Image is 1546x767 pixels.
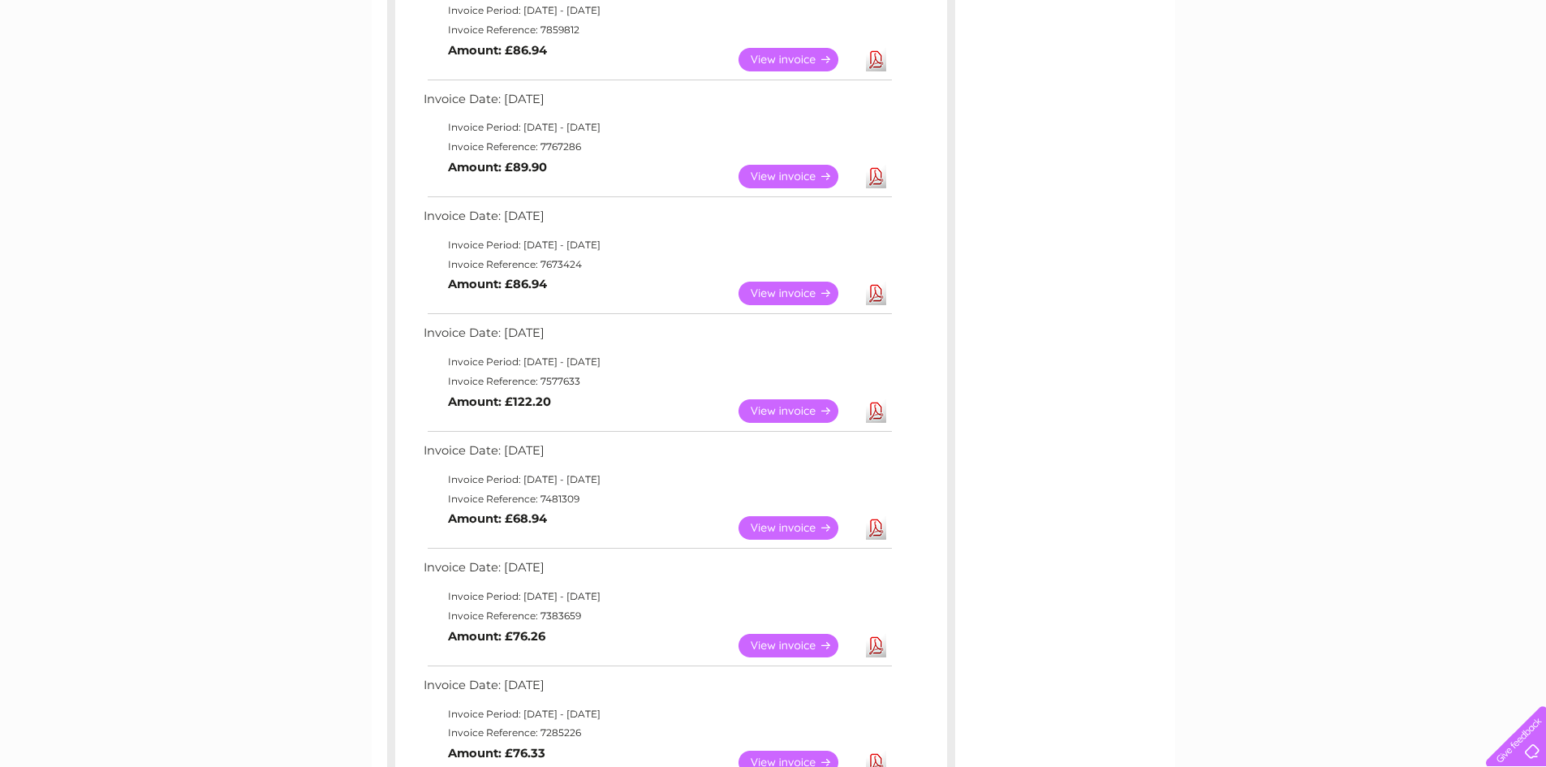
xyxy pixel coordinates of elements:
[420,587,894,606] td: Invoice Period: [DATE] - [DATE]
[448,160,547,175] b: Amount: £89.90
[420,470,894,489] td: Invoice Period: [DATE] - [DATE]
[420,205,894,235] td: Invoice Date: [DATE]
[1346,69,1395,81] a: Telecoms
[448,746,545,761] b: Amount: £76.33
[448,394,551,409] b: Amount: £122.20
[420,137,894,157] td: Invoice Reference: 7767286
[420,322,894,352] td: Invoice Date: [DATE]
[866,399,886,423] a: Download
[420,557,894,587] td: Invoice Date: [DATE]
[1438,69,1478,81] a: Contact
[420,372,894,391] td: Invoice Reference: 7577633
[420,118,894,137] td: Invoice Period: [DATE] - [DATE]
[739,48,858,71] a: View
[420,489,894,509] td: Invoice Reference: 7481309
[1405,69,1428,81] a: Blog
[739,399,858,423] a: View
[420,723,894,743] td: Invoice Reference: 7285226
[739,634,858,657] a: View
[1492,69,1531,81] a: Log out
[448,629,545,644] b: Amount: £76.26
[420,606,894,626] td: Invoice Reference: 7383659
[420,1,894,20] td: Invoice Period: [DATE] - [DATE]
[448,511,547,526] b: Amount: £68.94
[866,48,886,71] a: Download
[739,282,858,305] a: View
[54,42,137,92] img: logo.png
[739,516,858,540] a: View
[390,9,1157,79] div: Clear Business is a trading name of Verastar Limited (registered in [GEOGRAPHIC_DATA] No. 3667643...
[1240,8,1352,28] a: 0333 014 3131
[420,88,894,118] td: Invoice Date: [DATE]
[866,282,886,305] a: Download
[420,235,894,255] td: Invoice Period: [DATE] - [DATE]
[420,674,894,705] td: Invoice Date: [DATE]
[420,440,894,470] td: Invoice Date: [DATE]
[420,255,894,274] td: Invoice Reference: 7673424
[866,516,886,540] a: Download
[1260,69,1291,81] a: Water
[420,705,894,724] td: Invoice Period: [DATE] - [DATE]
[1301,69,1337,81] a: Energy
[420,20,894,40] td: Invoice Reference: 7859812
[448,43,547,58] b: Amount: £86.94
[448,277,547,291] b: Amount: £86.94
[866,634,886,657] a: Download
[739,165,858,188] a: View
[866,165,886,188] a: Download
[420,352,894,372] td: Invoice Period: [DATE] - [DATE]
